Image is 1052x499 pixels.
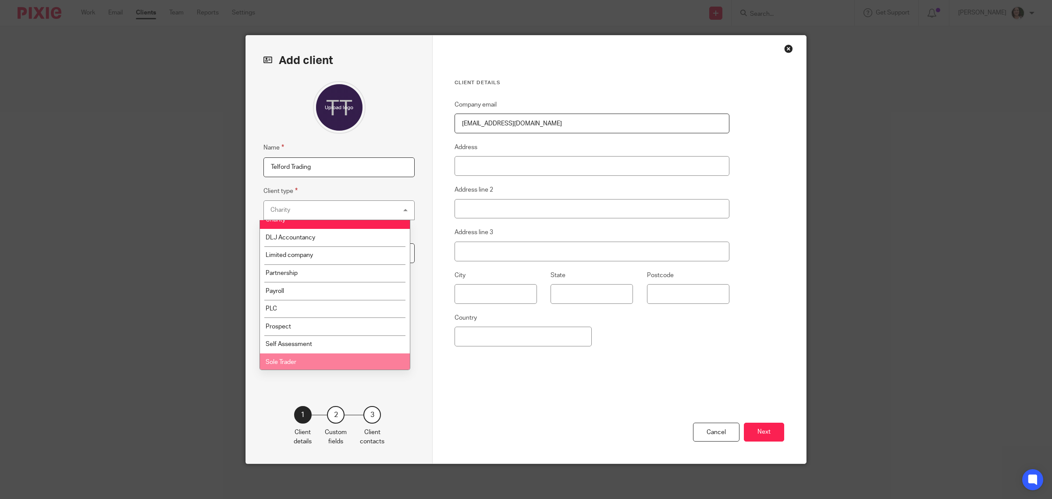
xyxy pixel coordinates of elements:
span: Prospect [266,324,291,330]
div: 3 [363,406,381,424]
span: Charity [266,217,285,223]
span: Self Assessment [266,341,312,347]
label: State [551,271,565,280]
label: Postcode [647,271,674,280]
p: Custom fields [325,428,347,446]
p: Client details [294,428,312,446]
label: Name [263,143,284,153]
div: Charity [270,207,290,213]
div: 1 [294,406,312,424]
span: DLJ Accountancy [266,235,315,241]
div: Close this dialog window [784,44,793,53]
label: Country [455,314,477,322]
h2: Add client [263,53,415,68]
button: Next [744,423,784,442]
label: Address line 2 [455,185,493,194]
div: Cancel [693,423,739,442]
label: Company email [455,100,497,109]
span: Payroll [266,288,284,294]
h3: Client details [455,79,729,86]
label: City [455,271,466,280]
span: PLC [266,306,277,312]
p: Client contacts [360,428,384,446]
label: Address line 3 [455,228,493,237]
div: 2 [327,406,345,424]
span: Partnership [266,270,298,276]
label: Address [455,143,477,152]
span: Limited company [266,252,313,258]
span: Sole Trader [266,359,296,365]
label: Client type [263,186,298,196]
